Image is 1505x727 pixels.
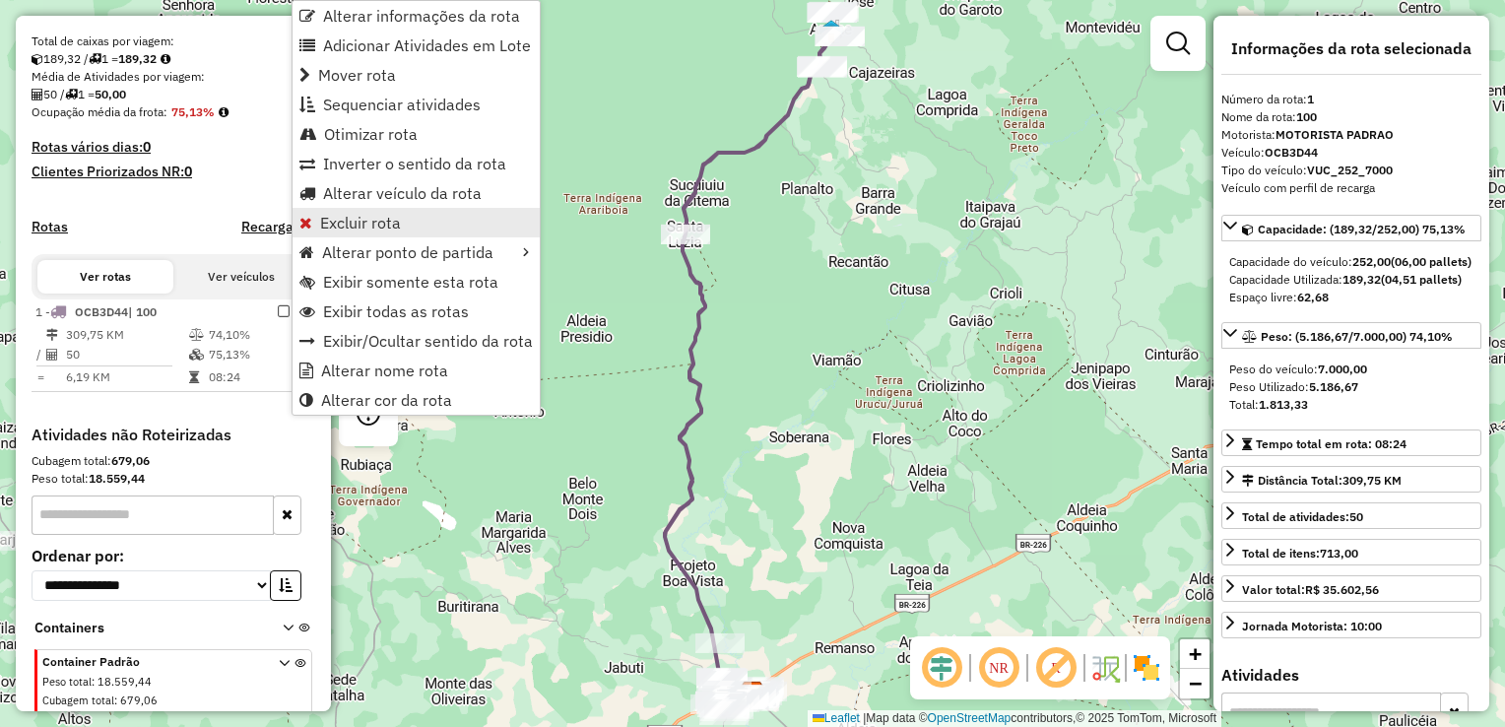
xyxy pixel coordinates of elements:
div: Número da rota: [1221,91,1481,108]
i: Meta Caixas/viagem: 1,00 Diferença: 188,32 [161,53,170,65]
strong: 5.186,67 [1309,379,1358,394]
li: Mover rota [293,60,540,90]
img: Exibir/Ocultar setores [1131,652,1162,684]
div: Veículo: [1221,144,1481,162]
span: Peso total [42,675,92,689]
strong: 50 [1349,509,1363,524]
em: Finalizar rota [278,305,290,317]
button: Ver veículos [173,260,309,294]
div: Atividade não roteirizada - MERC E ACOUG MACHADO [702,681,752,700]
strong: 679,06 [111,453,150,468]
span: Cubagem total [42,694,114,707]
li: Excluir rota [293,208,540,237]
span: 679,06 [120,694,158,707]
div: Atividade não roteirizada - COMERCIAL MARTINS [704,699,753,719]
a: Total de atividades:50 [1221,502,1481,529]
strong: 1.813,33 [1259,397,1308,412]
span: Alterar informações da rota [323,8,520,24]
div: Atividade não roteirizada - BAR DA SKINA [697,692,747,711]
div: Atividade não roteirizada - BAR DOCE LAR (JUAREZ [696,689,746,708]
a: Distância Total:309,75 KM [1221,466,1481,493]
label: Ordenar por: [32,544,315,567]
span: Alterar nome rota [321,363,448,378]
strong: (04,51 pallets) [1381,272,1462,287]
td: 74,10% [208,325,296,345]
a: Tempo total em rota: 08:24 [1221,430,1481,456]
h4: Clientes Priorizados NR: [32,164,315,180]
strong: 0 [143,138,151,156]
div: Atividade não roteirizada - BAR DA CIDA [700,701,750,721]
strong: 1 [1307,92,1314,106]
div: Peso: (5.186,67/7.000,00) 74,10% [1221,353,1481,422]
td: = [35,367,45,387]
span: Otimizar rota [324,126,418,142]
a: Valor total:R$ 35.602,56 [1221,575,1481,602]
div: Espaço livre: [1229,289,1473,306]
i: % de utilização do peso [189,329,204,341]
div: Atividade não roteirizada - COMERCIAL SILLAS [696,668,746,688]
div: Motorista: [1221,126,1481,144]
span: Exibir todas as rotas [323,303,469,319]
li: Exibir somente esta rota [293,267,540,297]
strong: R$ 35.602,56 [1305,582,1379,597]
li: Alterar nome rota [293,356,540,385]
strong: 50,00 [95,87,126,101]
i: Cubagem total roteirizado [32,53,43,65]
li: Adicionar Atividades em Lote [293,31,540,60]
div: Atividade não roteirizada - SUPERMERCADO QUEIROZ [717,690,766,709]
div: Tipo do veículo: [1221,162,1481,179]
a: Jornada Motorista: 10:00 [1221,612,1481,638]
h4: Recargas: 1 [241,219,315,235]
span: Containers [34,618,257,638]
strong: OCB3D44 [1265,145,1318,160]
div: Atividade não roteirizada - RESTA DA PERNAMBUCA [695,692,745,711]
span: Exibir rótulo [1032,644,1080,692]
td: 309,75 KM [65,325,188,345]
img: M4K GRAJAU [740,681,765,706]
td: 08:24 [208,367,296,387]
span: Adicionar Atividades em Lote [323,37,531,53]
h4: Rotas vários dias: [32,139,315,156]
strong: 62,68 [1297,290,1329,304]
li: Inverter o sentido da rota [293,149,540,178]
div: Atividade não roteirizada - PARQUE DAS CHACARAS [695,633,745,653]
span: Ocupação média da frota: [32,104,167,119]
div: Total de caixas por viagem: [32,33,315,50]
li: Alterar informações da rota [293,1,540,31]
td: 75,13% [208,345,296,364]
div: Média de Atividades por viagem: [32,68,315,86]
a: OpenStreetMap [928,711,1012,725]
span: Inverter o sentido da rota [323,156,506,171]
span: Ocultar NR [975,644,1022,692]
li: Sequenciar atividades [293,90,540,119]
i: Total de rotas [89,53,101,65]
a: Zoom out [1180,669,1210,698]
div: Atividade não roteirizada - ZERO GRAU [698,671,748,691]
h4: Rotas [32,219,68,235]
a: Zoom in [1180,639,1210,669]
button: Ordem crescente [270,570,301,601]
strong: 100 [1296,109,1317,124]
div: Capacidade: (189,32/252,00) 75,13% [1221,245,1481,314]
span: Alterar veículo da rota [323,185,482,201]
span: OCB3D44 [75,304,128,319]
span: 1 - [35,304,157,319]
div: Peso Utilizado: [1229,378,1473,396]
span: Mover rota [318,67,396,83]
strong: (06,00 pallets) [1391,254,1472,269]
strong: 252,00 [1352,254,1391,269]
span: Peso: (5.186,67/7.000,00) 74,10% [1261,329,1453,344]
em: Média calculada utilizando a maior ocupação (%Peso ou %Cubagem) de cada rota da sessão. Rotas cro... [219,106,229,118]
span: Peso do veículo: [1229,362,1367,376]
div: Veículo com perfil de recarga [1221,179,1481,197]
div: Atividade não roteirizada - COMERCIO FE EM DEUS [702,686,752,705]
span: − [1189,671,1202,695]
div: Total: [1229,396,1473,414]
div: Atividade não roteirizada - MERC. SAO JOSE [710,693,759,712]
div: Total de itens: [1242,545,1358,562]
span: | [863,711,866,725]
strong: MOTORISTA PADRAO [1276,127,1394,142]
div: Map data © contributors,© 2025 TomTom, Microsoft [808,710,1221,727]
span: Container Padrão [42,653,255,671]
a: Total de itens:713,00 [1221,539,1481,565]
